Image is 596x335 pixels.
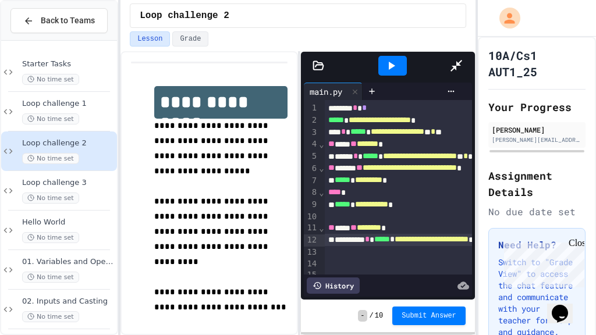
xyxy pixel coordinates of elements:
iframe: chat widget [547,288,584,323]
div: [PERSON_NAME][EMAIL_ADDRESS][PERSON_NAME][DOMAIN_NAME] [492,136,582,144]
span: Back to Teams [41,15,95,27]
div: 10 [304,211,318,223]
span: Fold line [318,223,324,233]
span: 01. Variables and Operators [22,257,115,267]
h1: 10A/Cs1 AUT1_25 [488,47,586,80]
span: Starter Tasks [22,59,115,69]
h2: Assignment Details [488,167,586,200]
div: 9 [304,199,318,211]
h3: Need Help? [498,238,576,252]
span: No time set [22,193,79,204]
div: 2 [304,115,318,127]
button: Grade [172,31,208,47]
h2: Your Progress [488,99,586,115]
span: / [370,311,374,320]
div: main.py [304,85,348,98]
span: No time set [22,232,79,243]
div: 12 [304,234,318,247]
div: 13 [304,247,318,258]
div: My Account [487,5,523,31]
div: 7 [304,175,318,187]
div: 14 [304,258,318,270]
button: Lesson [130,31,170,47]
span: Fold line [318,140,324,149]
div: Chat with us now!Close [5,5,80,74]
span: Fold line [318,163,324,173]
span: Loop challenge 1 [22,99,115,109]
div: History [307,277,360,294]
span: Loop challenge 3 [22,178,115,188]
span: Hello World [22,218,115,227]
div: 6 [304,163,318,175]
span: 10 [375,311,383,320]
iframe: chat widget [499,238,584,287]
div: 15 [304,269,318,281]
span: No time set [22,272,79,283]
span: Fold line [318,188,324,197]
span: Submit Answer [402,311,456,320]
div: 1 [304,102,318,115]
div: 5 [304,151,318,163]
div: 8 [304,187,318,199]
span: No time set [22,113,79,124]
div: No due date set [488,205,586,219]
span: - [358,310,367,322]
div: [PERSON_NAME] [492,124,582,135]
div: 3 [304,127,318,139]
span: Loop challenge 2 [140,9,229,23]
span: 02. Inputs and Casting [22,297,115,307]
span: Loop challenge 2 [22,138,115,148]
span: No time set [22,74,79,85]
div: 4 [304,138,318,151]
span: No time set [22,153,79,164]
span: No time set [22,311,79,322]
div: 11 [304,222,318,234]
